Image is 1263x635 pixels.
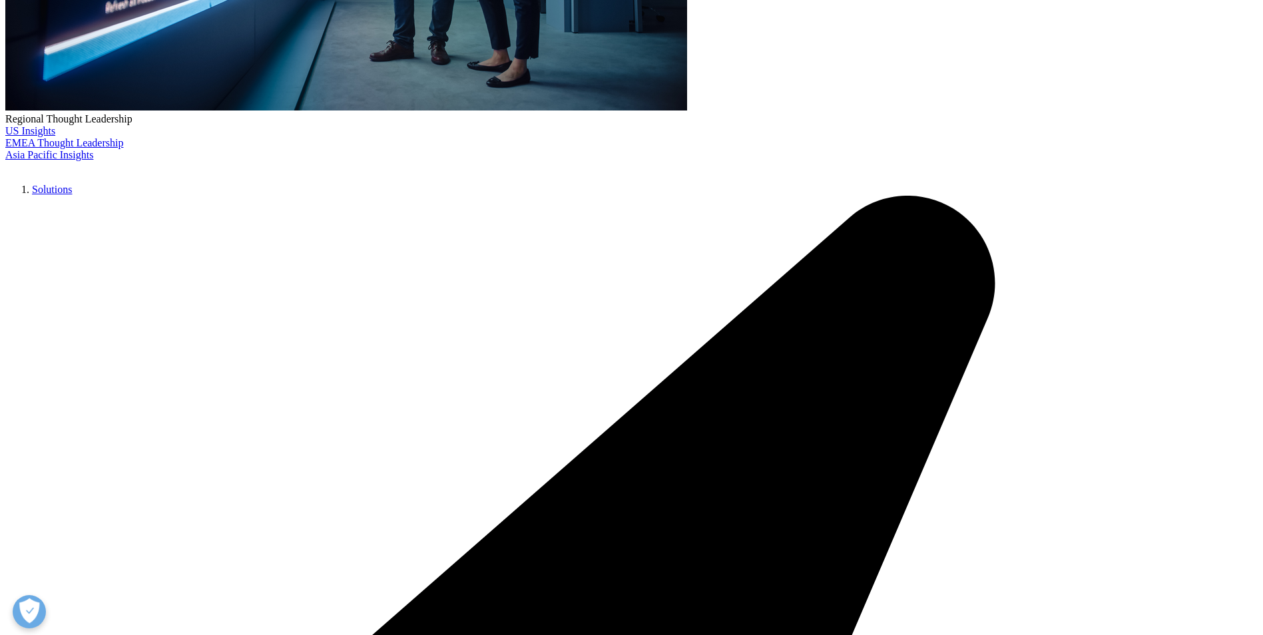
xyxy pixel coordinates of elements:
a: US Insights [5,125,55,136]
button: Open Preferences [13,595,46,628]
a: Asia Pacific Insights [5,149,93,160]
a: EMEA Thought Leadership [5,137,123,148]
a: Solutions [32,184,72,195]
div: Regional Thought Leadership [5,113,1258,125]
